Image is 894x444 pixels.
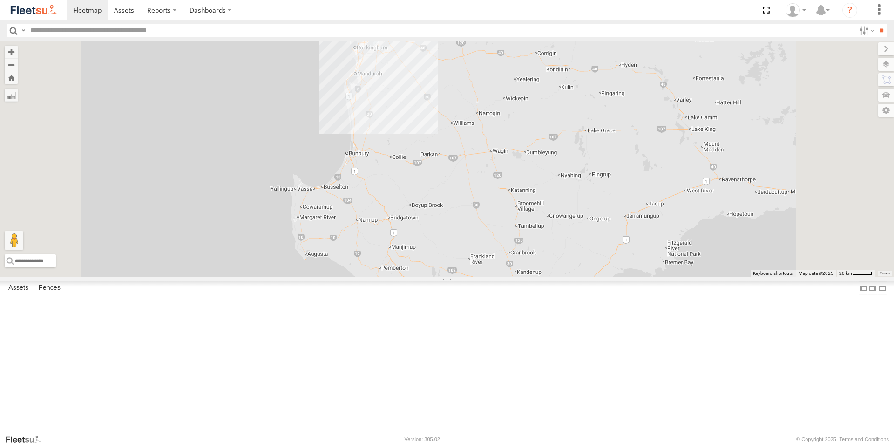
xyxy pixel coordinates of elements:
[840,437,889,442] a: Terms and Conditions
[753,270,793,277] button: Keyboard shortcuts
[5,46,18,58] button: Zoom in
[880,271,890,275] a: Terms
[4,282,33,295] label: Assets
[836,270,875,277] button: Map Scale: 20 km per 40 pixels
[5,58,18,71] button: Zoom out
[796,437,889,442] div: © Copyright 2025 -
[878,281,887,295] label: Hide Summary Table
[799,271,833,276] span: Map data ©2025
[5,89,18,102] label: Measure
[878,104,894,117] label: Map Settings
[839,271,852,276] span: 20 km
[9,4,58,16] img: fleetsu-logo-horizontal.svg
[842,3,857,18] i: ?
[856,24,876,37] label: Search Filter Options
[405,437,440,442] div: Version: 305.02
[5,435,48,444] a: Visit our Website
[34,282,65,295] label: Fences
[20,24,27,37] label: Search Query
[5,231,23,250] button: Drag Pegman onto the map to open Street View
[868,281,877,295] label: Dock Summary Table to the Right
[782,3,809,17] div: Wayne Betts
[5,71,18,84] button: Zoom Home
[859,281,868,295] label: Dock Summary Table to the Left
